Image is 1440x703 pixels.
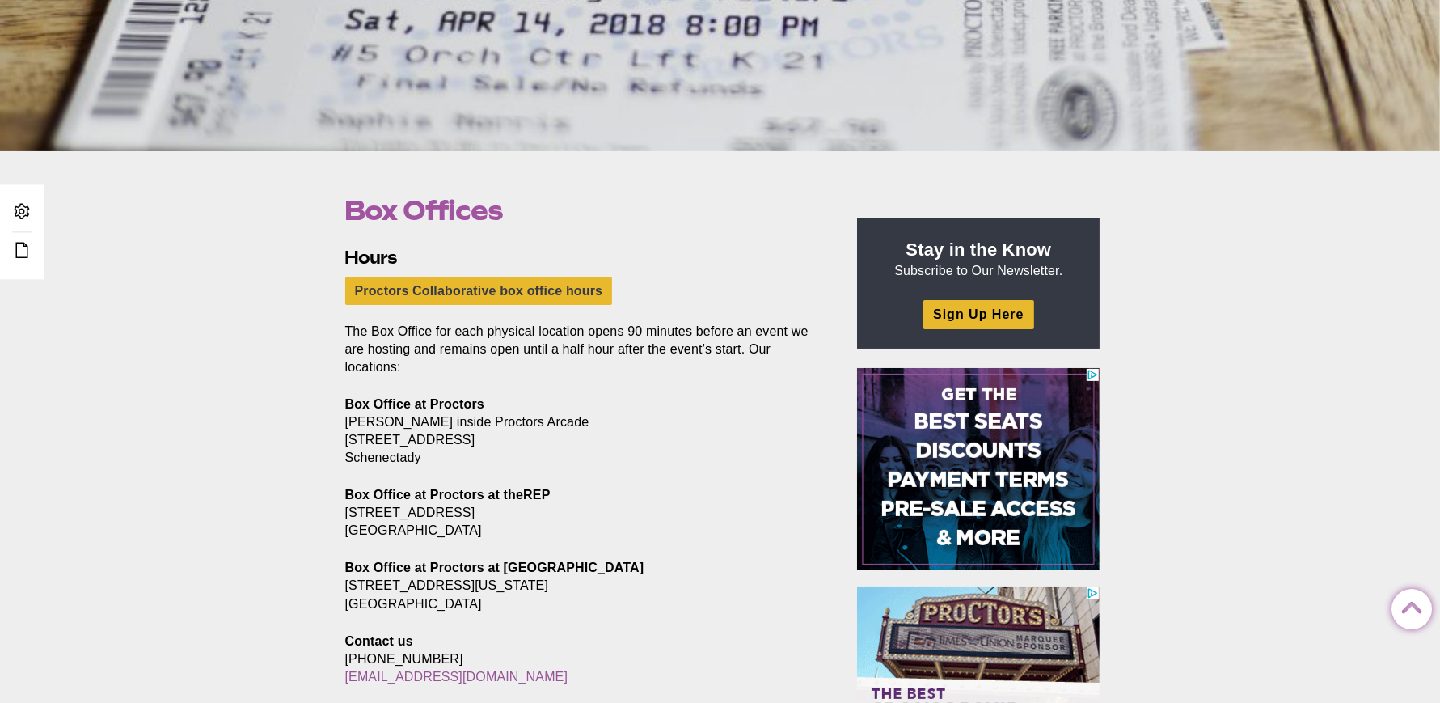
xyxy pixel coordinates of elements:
[345,633,821,686] p: [PHONE_NUMBER]
[345,561,644,574] strong: Box Office at Proctors at [GEOGRAPHIC_DATA]
[345,559,821,612] p: [STREET_ADDRESS][US_STATE] [GEOGRAPHIC_DATA]
[345,245,821,270] h2: Hours
[345,277,613,305] a: Proctors Collaborative box office hours
[345,634,413,648] strong: Contact us
[8,197,36,227] a: Admin Area
[876,238,1080,280] p: Subscribe to Our Newsletter.
[345,396,821,467] p: [PERSON_NAME] inside Proctors Arcade [STREET_ADDRESS] Schenectady
[345,670,568,684] a: [EMAIL_ADDRESS][DOMAIN_NAME]
[8,236,36,266] a: Edit this Post/Page
[857,368,1100,570] iframe: Advertisement
[345,488,551,502] strong: Box Office at Proctors at theREP
[345,195,821,226] h1: Box Offices
[923,300,1033,328] a: Sign Up Here
[906,239,1052,260] strong: Stay in the Know
[1391,590,1424,622] a: Back to Top
[345,323,821,376] p: The Box Office for each physical location opens 90 minutes before an event we are hosting and rem...
[345,486,821,540] p: [STREET_ADDRESS] [GEOGRAPHIC_DATA]
[345,397,484,411] strong: Box Office at Proctors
